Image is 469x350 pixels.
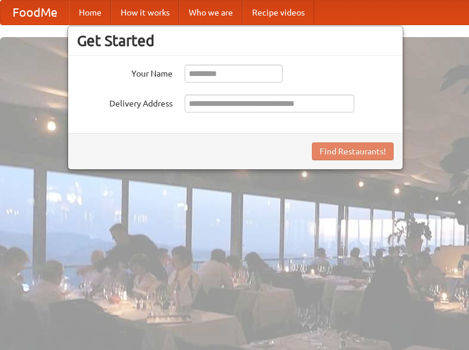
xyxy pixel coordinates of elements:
[1,1,69,25] a: FoodMe
[111,1,179,25] a: How it works
[77,32,394,50] h3: Get Started
[77,65,173,80] label: Your Name
[243,1,314,25] a: Recipe videos
[69,1,111,25] a: Home
[179,1,243,25] a: Who we are
[77,95,173,109] label: Delivery Address
[312,142,394,160] button: Find Restaurants!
